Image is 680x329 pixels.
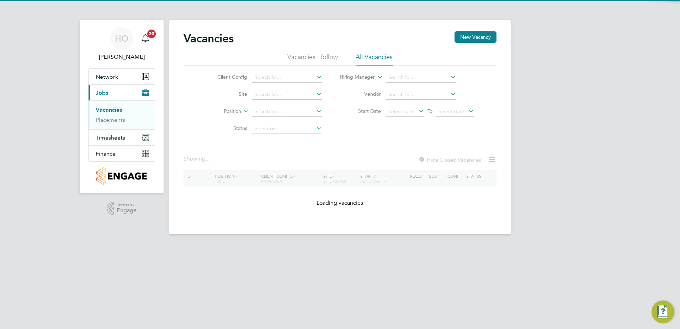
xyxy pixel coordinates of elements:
label: Position [200,108,241,115]
button: New Vacancy [455,31,496,43]
label: Hiring Manager [334,74,375,81]
label: Vendor [340,91,381,97]
button: Timesheets [89,130,155,145]
input: Select one [252,124,322,134]
a: Placements [96,116,125,123]
span: To [425,106,435,116]
span: Timesheets [96,134,125,141]
div: Jobs [89,100,155,129]
button: Network [89,69,155,84]
span: Finance [96,150,116,157]
input: Search for... [386,90,456,100]
li: Vacancies I follow [287,53,338,66]
a: HO[PERSON_NAME] [88,27,155,61]
label: Status [206,125,247,131]
span: Select date [439,108,464,115]
button: Jobs [89,85,155,100]
span: Powered by [117,202,137,208]
a: Powered byEngage [107,202,137,215]
div: Showing [184,155,211,163]
a: Vacancies [96,106,122,113]
input: Search for... [252,73,322,83]
img: countryside-properties-logo-retina.png [96,167,147,185]
h2: Vacancies [184,31,234,46]
input: Search for... [386,73,456,83]
label: Start Date [340,108,381,114]
span: HO [115,34,128,43]
a: 20 [138,27,153,50]
span: Select date [388,108,414,115]
input: Search for... [252,90,322,100]
label: Client Config [206,74,247,80]
label: Hide Closed Vacancies [418,156,481,163]
label: Site [206,91,247,97]
span: Harry Owen [88,53,155,61]
span: Jobs [96,89,108,96]
button: Finance [89,146,155,161]
span: 20 [147,30,156,38]
input: Search for... [252,107,322,117]
span: Network [96,73,118,80]
li: All Vacancies [356,53,393,66]
a: Go to home page [88,167,155,185]
span: Engage [117,208,137,214]
span: ... [206,155,210,162]
nav: Main navigation [80,20,164,193]
button: Engage Resource Center [652,301,674,323]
